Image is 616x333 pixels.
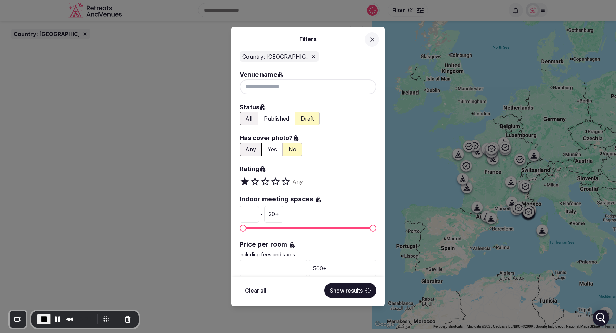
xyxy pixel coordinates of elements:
div: Filter venues by cover photo status [240,143,376,156]
p: Including fees and taxes [240,251,376,258]
div: Open Intercom Messenger [593,310,609,326]
span: Set rating to 1 [240,176,250,187]
label: Rating [240,164,376,174]
span: [GEOGRAPHIC_DATA] [266,53,325,60]
h2: Filters [240,35,376,43]
span: Any [292,177,303,186]
button: Show all venues [240,143,262,156]
label: Status [240,102,376,112]
button: Show only venues without cover photos [283,143,302,156]
span: Set rating to 2 [250,176,260,187]
span: - [260,210,263,219]
button: Show only published venues [258,112,295,125]
label: Price per room [240,240,376,249]
div: Filter venues by status [240,112,376,125]
span: Set rating to 3 [260,176,270,187]
label: Has cover photo? [240,133,376,143]
label: Venue name [240,70,376,79]
div: 500 + [309,260,376,276]
button: Show results [324,283,376,298]
span: Country: [242,53,265,60]
label: Indoor meeting spaces [240,195,376,204]
button: Clear all [240,283,272,298]
span: Maximum [370,225,376,232]
button: Show only draft venues [295,112,320,125]
span: Minimum [240,225,246,232]
span: Set rating to 5 [281,176,291,187]
button: Show all venues [240,112,258,125]
span: Set rating to 4 [270,176,281,187]
div: 20 + [264,206,283,222]
button: Show only venues with cover photos [262,143,283,156]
